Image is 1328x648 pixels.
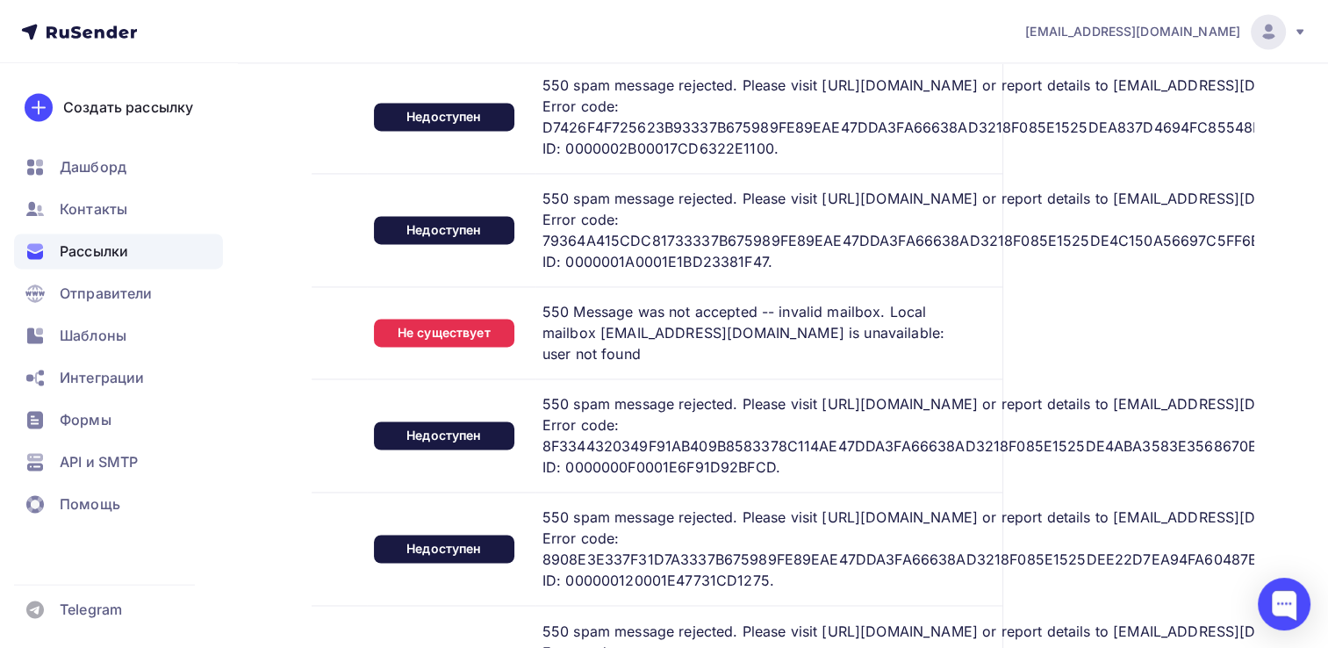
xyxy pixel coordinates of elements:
a: Дашборд [14,149,223,184]
a: Формы [14,402,223,437]
a: [EMAIL_ADDRESS][DOMAIN_NAME] [1025,14,1307,49]
span: Шаблоны [60,325,126,346]
div: Недоступен [374,103,514,131]
a: Шаблоны [14,318,223,353]
span: Рассылки [60,241,128,262]
span: [EMAIL_ADDRESS][DOMAIN_NAME] [1025,23,1240,40]
div: Недоступен [374,535,514,563]
span: Telegram [60,599,122,620]
span: Контакты [60,198,127,220]
span: Формы [60,409,111,430]
div: Недоступен [374,216,514,244]
span: Помощь [60,493,120,515]
div: Недоступен [374,421,514,450]
span: 550 Message was not accepted -- invalid mailbox. Local mailbox [EMAIL_ADDRESS][DOMAIN_NAME] is un... [542,301,967,364]
a: Контакты [14,191,223,227]
span: Интеграции [60,367,144,388]
div: Не существует [374,319,514,347]
a: Отправители [14,276,223,311]
span: Дашборд [60,156,126,177]
a: Рассылки [14,234,223,269]
div: Создать рассылку [63,97,193,118]
span: Отправители [60,283,153,304]
span: API и SMTP [60,451,138,472]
